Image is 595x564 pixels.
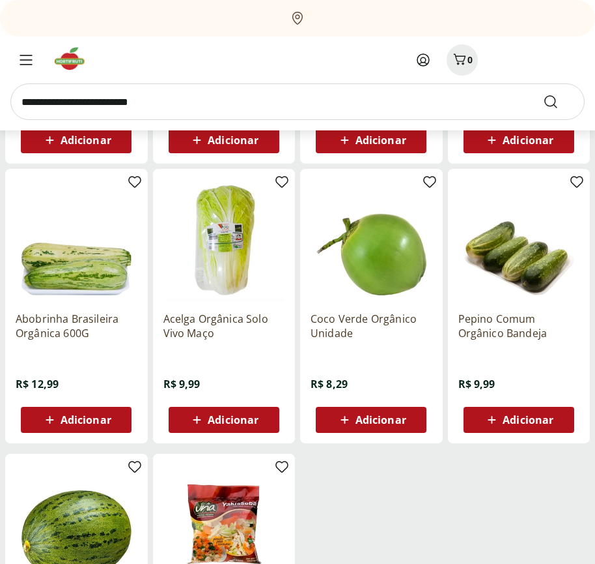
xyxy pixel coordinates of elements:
[208,135,258,145] span: Adicionar
[458,312,580,340] a: Pepino Comum Orgânico Bandeja
[163,377,201,391] span: R$ 9,99
[503,415,553,425] span: Adicionar
[447,44,478,76] button: Carrinho
[311,377,348,391] span: R$ 8,29
[169,127,279,153] button: Adicionar
[464,127,574,153] button: Adicionar
[355,415,406,425] span: Adicionar
[52,46,96,72] img: Hortifruti
[311,312,432,340] a: Coco Verde Orgânico Unidade
[10,44,42,76] button: Menu
[467,53,473,66] span: 0
[16,179,137,301] img: Abobrinha Brasileira Orgânica 600G
[16,377,59,391] span: R$ 12,99
[464,407,574,433] button: Adicionar
[61,415,111,425] span: Adicionar
[316,407,426,433] button: Adicionar
[503,135,553,145] span: Adicionar
[355,135,406,145] span: Adicionar
[21,127,131,153] button: Adicionar
[311,179,432,301] img: Coco Verde Orgânico Unidade
[163,312,285,340] a: Acelga Orgânica Solo Vivo Maço
[458,179,580,301] img: Pepino Comum Orgânico Bandeja
[543,94,574,110] button: Submit Search
[16,312,137,340] a: Abobrinha Brasileira Orgânica 600G
[10,83,585,120] input: search
[169,407,279,433] button: Adicionar
[458,377,495,391] span: R$ 9,99
[163,179,285,301] img: Acelga Orgânica Solo Vivo Maço
[21,407,131,433] button: Adicionar
[61,135,111,145] span: Adicionar
[208,415,258,425] span: Adicionar
[316,127,426,153] button: Adicionar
